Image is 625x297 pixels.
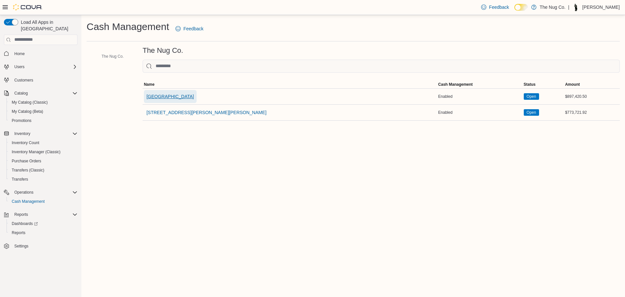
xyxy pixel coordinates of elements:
[12,100,48,105] span: My Catalog (Classic)
[9,220,77,228] span: Dashboards
[12,140,39,145] span: Inventory Count
[12,188,77,196] span: Operations
[102,54,124,59] span: The Nug Co.
[9,148,77,156] span: Inventory Manager (Classic)
[12,63,77,71] span: Users
[1,62,80,71] button: Users
[437,81,522,88] button: Cash Management
[9,166,77,174] span: Transfers (Classic)
[9,166,47,174] a: Transfers (Classic)
[9,198,77,205] span: Cash Management
[13,4,42,10] img: Cova
[12,242,77,250] span: Settings
[12,63,27,71] button: Users
[9,198,47,205] a: Cash Management
[146,93,194,100] span: [GEOGRAPHIC_DATA]
[438,82,473,87] span: Cash Management
[12,168,44,173] span: Transfers (Classic)
[143,47,183,54] h3: The Nug Co.
[565,82,580,87] span: Amount
[9,220,40,228] a: Dashboards
[144,106,269,119] button: [STREET_ADDRESS][PERSON_NAME][PERSON_NAME]
[568,3,569,11] p: |
[14,131,30,136] span: Inventory
[9,139,42,147] a: Inventory Count
[12,177,28,182] span: Transfers
[14,244,28,249] span: Settings
[489,4,509,10] span: Feedback
[522,81,564,88] button: Status
[9,139,77,147] span: Inventory Count
[12,188,36,196] button: Operations
[540,3,565,11] p: The Nug Co.
[564,81,620,88] button: Amount
[87,20,169,33] h1: Cash Management
[1,241,80,251] button: Settings
[7,156,80,166] button: Purchase Orders
[564,93,620,100] div: $897,420.50
[14,64,24,69] span: Users
[524,109,539,116] span: Open
[1,89,80,98] button: Catalog
[7,98,80,107] button: My Catalog (Classic)
[173,22,206,35] a: Feedback
[9,98,50,106] a: My Catalog (Classic)
[14,51,25,56] span: Home
[12,50,77,58] span: Home
[7,175,80,184] button: Transfers
[7,228,80,237] button: Reports
[12,76,77,84] span: Customers
[14,190,34,195] span: Operations
[524,93,539,100] span: Open
[18,19,77,32] span: Load All Apps in [GEOGRAPHIC_DATA]
[479,1,511,14] a: Feedback
[143,60,620,73] input: This is a search bar. As you type, the results lower in the page will automatically filter.
[1,210,80,219] button: Reports
[92,52,126,60] button: The Nug Co.
[9,108,46,115] a: My Catalog (Beta)
[12,50,27,58] a: Home
[144,90,197,103] button: [GEOGRAPHIC_DATA]
[12,211,31,218] button: Reports
[9,98,77,106] span: My Catalog (Classic)
[9,117,77,125] span: Promotions
[4,46,77,268] nav: Complex example
[12,199,45,204] span: Cash Management
[12,76,36,84] a: Customers
[7,147,80,156] button: Inventory Manager (Classic)
[437,93,522,100] div: Enabled
[582,3,620,11] p: [PERSON_NAME]
[12,130,33,138] button: Inventory
[12,242,31,250] a: Settings
[9,157,44,165] a: Purchase Orders
[9,229,77,237] span: Reports
[9,117,34,125] a: Promotions
[12,109,43,114] span: My Catalog (Beta)
[437,109,522,116] div: Enabled
[144,82,155,87] span: Name
[7,166,80,175] button: Transfers (Classic)
[572,3,580,11] div: Thomas Leeder
[564,109,620,116] div: $773,721.92
[12,89,77,97] span: Catalog
[14,91,28,96] span: Catalog
[7,197,80,206] button: Cash Management
[527,94,536,99] span: Open
[14,78,33,83] span: Customers
[9,175,77,183] span: Transfers
[9,148,63,156] a: Inventory Manager (Classic)
[527,110,536,115] span: Open
[524,82,536,87] span: Status
[7,138,80,147] button: Inventory Count
[12,158,41,164] span: Purchase Orders
[12,118,32,123] span: Promotions
[9,108,77,115] span: My Catalog (Beta)
[12,221,38,226] span: Dashboards
[12,89,30,97] button: Catalog
[143,81,437,88] button: Name
[7,219,80,228] a: Dashboards
[14,212,28,217] span: Reports
[514,4,528,11] input: Dark Mode
[7,107,80,116] button: My Catalog (Beta)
